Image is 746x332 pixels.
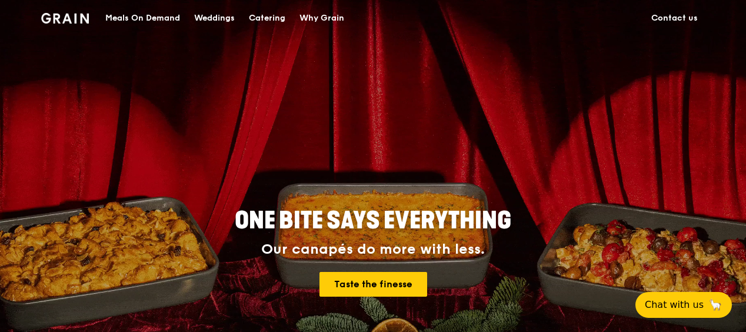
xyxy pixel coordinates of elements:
a: Taste the finesse [319,272,427,297]
div: Why Grain [299,1,344,36]
div: Meals On Demand [105,1,180,36]
span: Chat with us [645,298,704,312]
span: 🦙 [708,298,722,312]
a: Why Grain [292,1,351,36]
img: Grain [41,13,89,24]
div: Weddings [194,1,235,36]
a: Catering [242,1,292,36]
div: Catering [249,1,285,36]
button: Chat with us🦙 [635,292,732,318]
a: Contact us [644,1,705,36]
a: Weddings [187,1,242,36]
